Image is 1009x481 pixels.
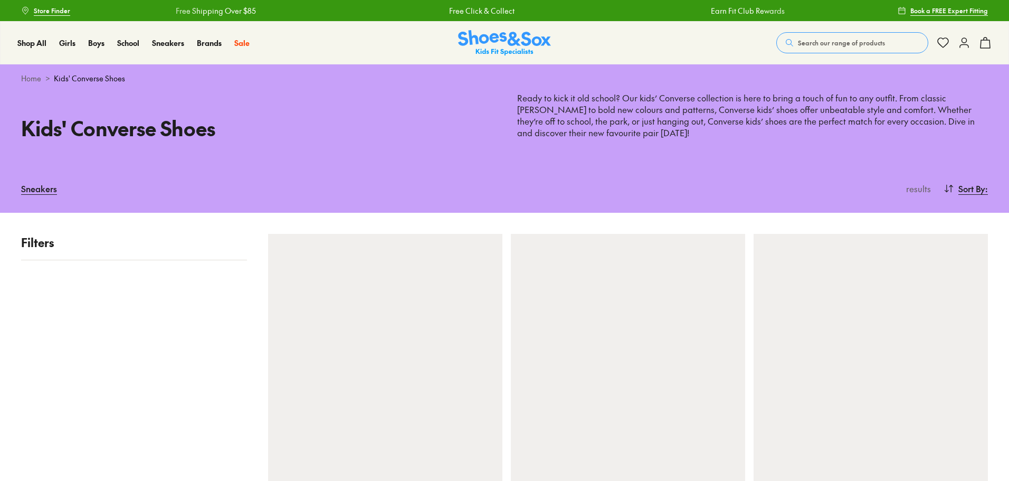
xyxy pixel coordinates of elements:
button: Sort By: [944,177,988,200]
a: Brands [197,37,222,49]
div: > [21,73,988,84]
p: Filters [21,234,247,251]
span: Book a FREE Expert Fitting [910,6,988,15]
p: Ready to kick it old school? Our kids’ Converse collection is here to bring a touch of fun to any... [517,92,988,139]
a: Sneakers [21,177,57,200]
span: Brands [197,37,222,48]
span: : [985,182,988,195]
p: results [902,182,931,195]
span: Sort By [958,182,985,195]
a: Shop All [17,37,46,49]
a: Free Click & Collect [441,5,507,16]
span: Boys [88,37,104,48]
a: Earn Fit Club Rewards [703,5,777,16]
span: Sale [234,37,250,48]
span: Search our range of products [798,38,885,48]
img: SNS_Logo_Responsive.svg [458,30,551,56]
span: Sneakers [152,37,184,48]
span: Girls [59,37,75,48]
a: Sneakers [152,37,184,49]
span: Store Finder [34,6,70,15]
a: Free Shipping Over $85 [168,5,248,16]
span: School [117,37,139,48]
span: Kids' Converse Shoes [54,73,125,84]
span: Shop All [17,37,46,48]
a: Shoes & Sox [458,30,551,56]
a: Girls [59,37,75,49]
a: Sale [234,37,250,49]
h1: Kids' Converse Shoes [21,113,492,143]
a: Home [21,73,41,84]
a: Boys [88,37,104,49]
a: School [117,37,139,49]
button: Search our range of products [776,32,928,53]
a: Book a FREE Expert Fitting [898,1,988,20]
a: Store Finder [21,1,70,20]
